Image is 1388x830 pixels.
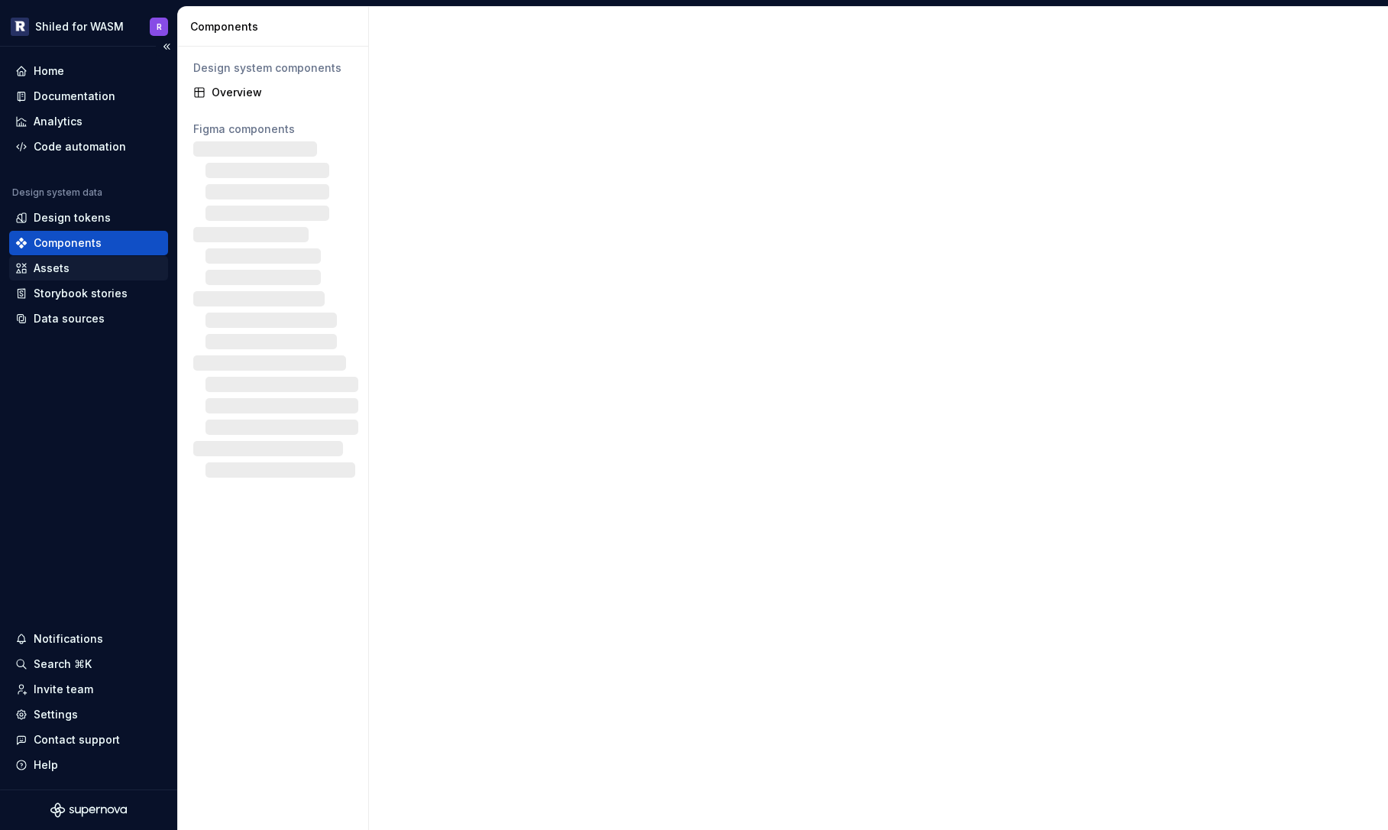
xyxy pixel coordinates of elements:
button: Contact support [9,728,168,752]
div: Design system components [193,60,353,76]
div: Help [34,757,58,773]
img: 5b96a3ba-bdbe-470d-a859-c795f8f9d209.png [11,18,29,36]
div: Shiled for WASM [35,19,124,34]
div: Assets [34,261,70,276]
div: Figma components [193,122,353,137]
button: Notifications [9,627,168,651]
div: Design system data [12,186,102,199]
a: Settings [9,702,168,727]
div: R [157,21,162,33]
div: Analytics [34,114,83,129]
a: Design tokens [9,206,168,230]
a: Home [9,59,168,83]
div: Design tokens [34,210,111,225]
svg: Supernova Logo [50,802,127,818]
div: Components [34,235,102,251]
a: Storybook stories [9,281,168,306]
div: Settings [34,707,78,722]
div: Components [190,19,362,34]
div: Data sources [34,311,105,326]
a: Overview [187,80,359,105]
div: Storybook stories [34,286,128,301]
button: Collapse sidebar [156,36,177,57]
a: Components [9,231,168,255]
a: Analytics [9,109,168,134]
button: Search ⌘K [9,652,168,676]
button: Help [9,753,168,777]
button: Shiled for WASMR [3,10,174,43]
div: Notifications [34,631,103,647]
a: Assets [9,256,168,280]
div: Documentation [34,89,115,104]
div: Invite team [34,682,93,697]
a: Data sources [9,306,168,331]
div: Code automation [34,139,126,154]
a: Code automation [9,135,168,159]
div: Contact support [34,732,120,747]
a: Documentation [9,84,168,109]
div: Search ⌘K [34,657,92,672]
a: Invite team [9,677,168,702]
div: Overview [212,85,353,100]
div: Home [34,63,64,79]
